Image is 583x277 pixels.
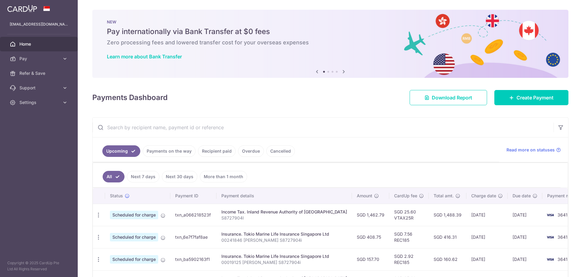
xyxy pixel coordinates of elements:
[103,171,124,182] a: All
[221,259,347,265] p: 00019125 [PERSON_NAME] S8727904i
[266,145,295,157] a: Cancelled
[110,255,158,264] span: Scheduled for charge
[107,39,554,46] h6: Zero processing fees and lowered transfer cost for your overseas expenses
[14,4,26,10] span: Help
[110,193,123,199] span: Status
[162,171,197,182] a: Next 30 days
[544,234,556,241] img: Bank Card
[506,147,561,153] a: Read more on statuses
[19,41,60,47] span: Home
[410,90,487,105] a: Download Report
[221,253,347,259] div: Insurance. Tokio Marine Life Insurance Singapore Ltd
[110,233,158,241] span: Scheduled for charge
[544,211,556,219] img: Bank Card
[557,257,568,262] span: 3641
[170,226,216,248] td: txn_6e7f7faf8ae
[102,145,140,157] a: Upcoming
[7,5,37,12] img: CardUp
[19,85,60,91] span: Support
[429,226,466,248] td: SGD 416.31
[513,193,531,199] span: Due date
[429,204,466,226] td: SGD 1,488.39
[221,231,347,237] div: Insurance. Tokio Marine Life Insurance Singapore Ltd
[92,10,568,78] img: Bank transfer banner
[557,212,568,217] span: 3641
[107,54,182,60] a: Learn more about Bank Transfer
[143,145,196,157] a: Payments on the way
[107,27,554,36] h5: Pay internationally via Bank Transfer at $0 fees
[221,215,347,221] p: S8727904I
[238,145,264,157] a: Overdue
[170,188,216,204] th: Payment ID
[357,193,372,199] span: Amount
[200,171,247,182] a: More than 1 month
[19,99,60,106] span: Settings
[198,145,236,157] a: Recipient paid
[429,248,466,270] td: SGD 160.62
[389,248,429,270] td: SGD 2.92 REC185
[352,226,389,248] td: SGD 408.75
[471,193,496,199] span: Charge date
[170,248,216,270] td: txn_ba5902163f1
[508,204,542,226] td: [DATE]
[466,204,508,226] td: [DATE]
[508,226,542,248] td: [DATE]
[434,193,454,199] span: Total amt.
[352,248,389,270] td: SGD 157.70
[394,193,417,199] span: CardUp fee
[466,226,508,248] td: [DATE]
[466,248,508,270] td: [DATE]
[517,94,554,101] span: Create Payment
[19,70,60,76] span: Refer & Save
[508,248,542,270] td: [DATE]
[216,188,352,204] th: Payment details
[221,237,347,243] p: 00241846 [PERSON_NAME] S8727904i
[494,90,568,105] a: Create Payment
[389,226,429,248] td: SGD 7.56 REC185
[92,92,168,103] h4: Payments Dashboard
[506,147,555,153] span: Read more on statuses
[110,211,158,219] span: Scheduled for charge
[557,234,568,240] span: 3641
[127,171,159,182] a: Next 7 days
[432,94,472,101] span: Download Report
[352,204,389,226] td: SGD 1,462.79
[107,19,554,24] p: NEW
[93,118,554,137] input: Search by recipient name, payment id or reference
[10,21,68,27] p: [EMAIL_ADDRESS][DOMAIN_NAME]
[170,204,216,226] td: txn_a066218523f
[389,204,429,226] td: SGD 25.60 VTAX25R
[19,56,60,62] span: Pay
[221,209,347,215] div: Income Tax. Inland Revenue Authority of [GEOGRAPHIC_DATA]
[544,256,556,263] img: Bank Card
